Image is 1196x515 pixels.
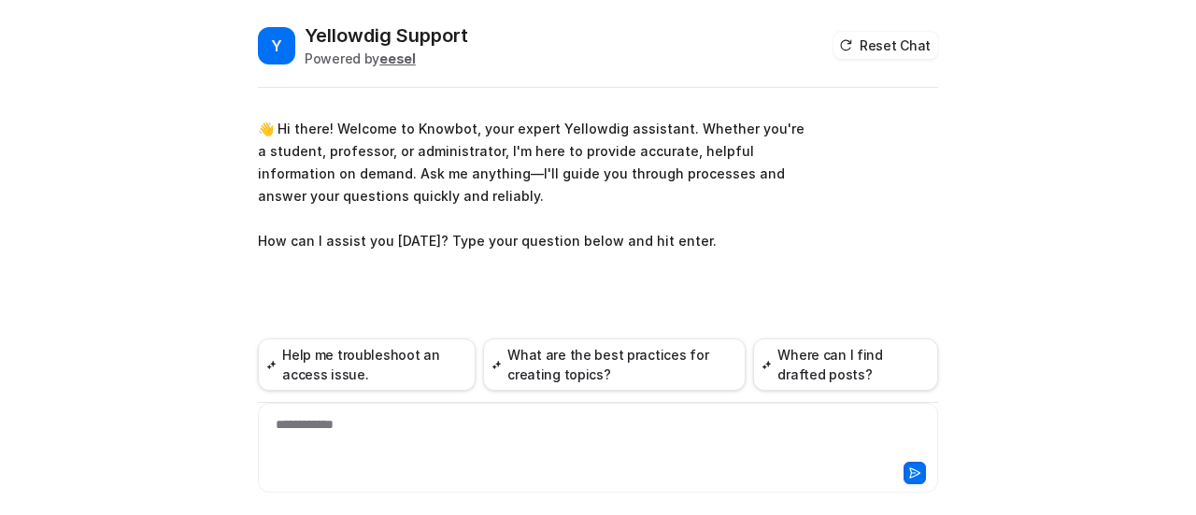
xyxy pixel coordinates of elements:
[833,32,938,59] button: Reset Chat
[258,27,295,64] span: Y
[258,338,476,391] button: Help me troubleshoot an access issue.
[379,50,416,66] b: eesel
[305,22,468,49] h2: Yellowdig Support
[483,338,746,391] button: What are the best practices for creating topics?
[753,338,938,391] button: Where can I find drafted posts?
[258,118,804,252] p: 👋 Hi there! Welcome to Knowbot, your expert Yellowdig assistant. Whether you're a student, profes...
[305,49,468,68] div: Powered by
